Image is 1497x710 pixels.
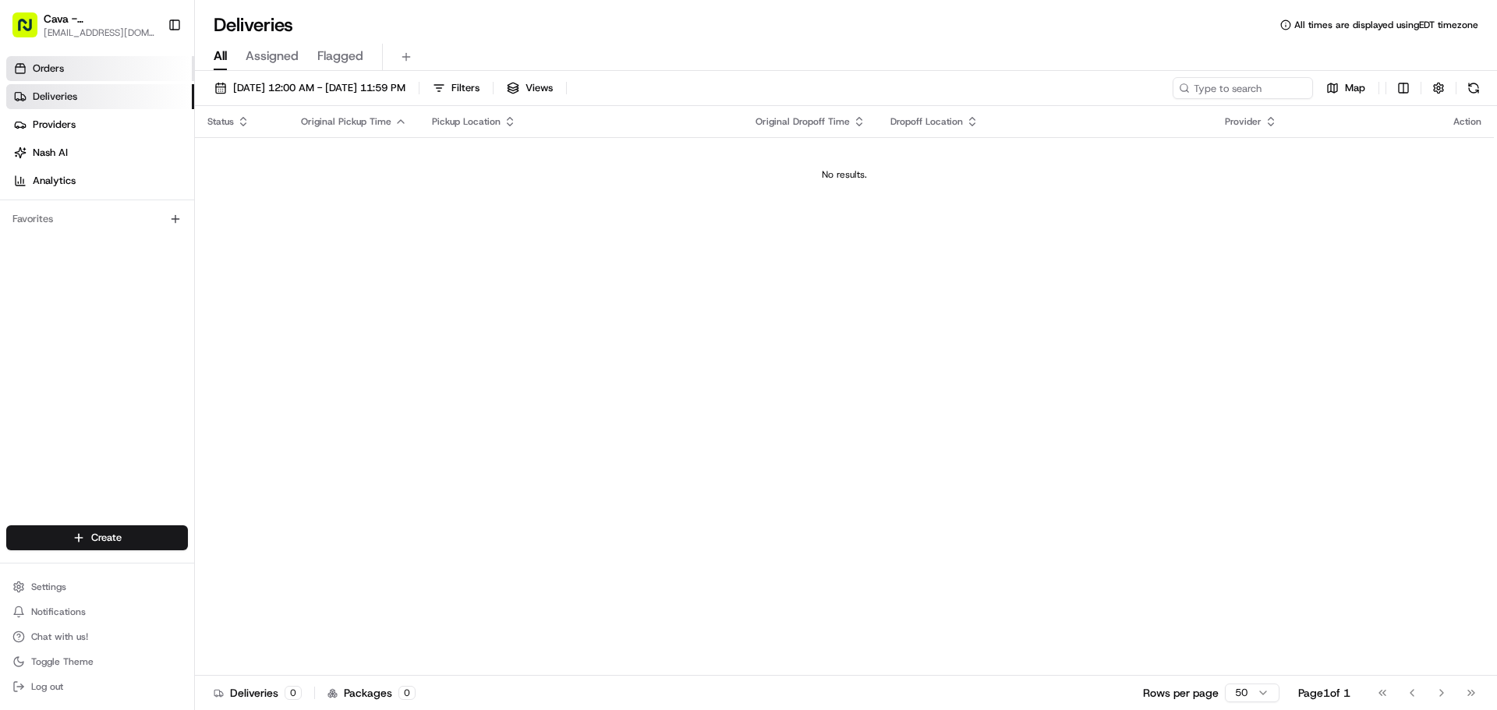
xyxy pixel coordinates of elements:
[233,81,405,95] span: [DATE] 12:00 AM - [DATE] 11:59 PM
[1453,115,1481,128] div: Action
[6,140,194,165] a: Nash AI
[6,112,194,137] a: Providers
[756,115,850,128] span: Original Dropoff Time
[16,269,41,294] img: Grace Nketiah
[31,680,63,693] span: Log out
[1319,77,1372,99] button: Map
[6,168,194,193] a: Analytics
[1345,81,1365,95] span: Map
[6,601,188,623] button: Notifications
[33,146,68,160] span: Nash AI
[285,686,302,700] div: 0
[138,284,170,296] span: [DATE]
[9,342,126,370] a: 📗Knowledge Base
[31,631,88,643] span: Chat with us!
[16,149,44,177] img: 1736555255976-a54dd68f-1ca7-489b-9aae-adbdc363a1c4
[31,242,44,255] img: 1736555255976-a54dd68f-1ca7-489b-9aae-adbdc363a1c4
[432,115,501,128] span: Pickup Location
[242,200,284,218] button: See all
[48,284,126,296] span: [PERSON_NAME]
[6,676,188,698] button: Log out
[214,12,293,37] h1: Deliveries
[155,387,189,398] span: Pylon
[33,149,61,177] img: 4920774857489_3d7f54699973ba98c624_72.jpg
[31,581,66,593] span: Settings
[33,174,76,188] span: Analytics
[169,242,175,254] span: •
[265,154,284,172] button: Start new chat
[91,531,122,545] span: Create
[6,84,194,109] a: Deliveries
[132,350,144,362] div: 💻
[48,242,166,254] span: Wisdom [PERSON_NAME]
[31,655,94,668] span: Toggle Theme
[6,651,188,673] button: Toggle Theme
[110,386,189,398] a: Powered byPylon
[301,115,391,128] span: Original Pickup Time
[6,56,194,81] a: Orders
[31,348,119,364] span: Knowledge Base
[1225,115,1262,128] span: Provider
[44,11,155,26] button: Cava - [GEOGRAPHIC_DATA]
[31,284,44,297] img: 1736555255976-a54dd68f-1ca7-489b-9aae-adbdc363a1c4
[207,77,412,99] button: [DATE] 12:00 AM - [DATE] 11:59 PM
[1294,19,1478,31] span: All times are displayed using EDT timezone
[178,242,210,254] span: [DATE]
[890,115,963,128] span: Dropoff Location
[327,685,416,701] div: Packages
[6,207,188,231] div: Favorites
[1298,685,1350,701] div: Page 1 of 1
[16,203,104,215] div: Past conversations
[126,342,257,370] a: 💻API Documentation
[147,348,250,364] span: API Documentation
[70,164,214,177] div: We're available if you need us!
[41,101,257,117] input: Clear
[70,149,256,164] div: Start new chat
[6,6,161,44] button: Cava - [GEOGRAPHIC_DATA][EMAIL_ADDRESS][DOMAIN_NAME]
[1173,77,1313,99] input: Type to search
[451,81,480,95] span: Filters
[16,227,41,257] img: Wisdom Oko
[16,16,47,47] img: Nash
[33,118,76,132] span: Providers
[426,77,487,99] button: Filters
[33,62,64,76] span: Orders
[500,77,560,99] button: Views
[526,81,553,95] span: Views
[6,626,188,648] button: Chat with us!
[1463,77,1485,99] button: Refresh
[16,62,284,87] p: Welcome 👋
[129,284,135,296] span: •
[6,576,188,598] button: Settings
[201,168,1488,181] div: No results.
[31,606,86,618] span: Notifications
[207,115,234,128] span: Status
[317,47,363,65] span: Flagged
[398,686,416,700] div: 0
[6,525,188,550] button: Create
[246,47,299,65] span: Assigned
[1143,685,1219,701] p: Rows per page
[44,26,155,39] button: [EMAIL_ADDRESS][DOMAIN_NAME]
[214,47,227,65] span: All
[33,90,77,104] span: Deliveries
[214,685,302,701] div: Deliveries
[16,350,28,362] div: 📗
